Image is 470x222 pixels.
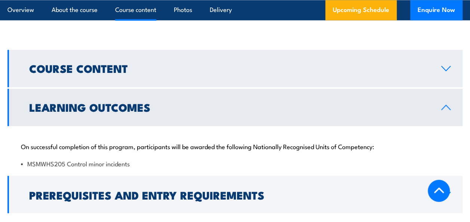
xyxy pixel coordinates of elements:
[7,89,463,126] a: Learning Outcomes
[29,102,429,112] h2: Learning Outcomes
[21,159,449,167] li: MSMWHS205 Control minor incidents
[7,176,463,213] a: Prerequisites and Entry Requirements
[7,50,463,87] a: Course Content
[29,63,429,73] h2: Course Content
[21,142,449,149] p: On successful completion of this program, participants will be awarded the following Nationally R...
[29,189,429,199] h2: Prerequisites and Entry Requirements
